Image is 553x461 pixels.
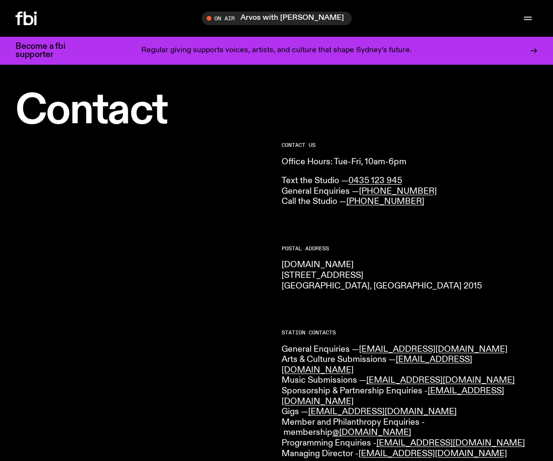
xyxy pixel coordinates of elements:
[366,376,515,385] a: [EMAIL_ADDRESS][DOMAIN_NAME]
[282,387,504,406] a: [EMAIL_ADDRESS][DOMAIN_NAME]
[15,43,77,59] h3: Become a fbi supporter
[308,407,457,416] a: [EMAIL_ADDRESS][DOMAIN_NAME]
[282,246,538,251] h2: Postal Address
[141,46,412,55] p: Regular giving supports voices, artists, and culture that shape Sydney’s future.
[202,12,352,25] button: On AirArvos with [PERSON_NAME]
[282,143,538,148] h2: CONTACT US
[348,176,402,185] a: 0435 123 945
[282,355,472,375] a: [EMAIL_ADDRESS][DOMAIN_NAME]
[282,345,538,460] p: General Enquiries — Arts & Culture Submissions — Music Submissions — Sponsorship & Partnership En...
[359,345,508,354] a: [EMAIL_ADDRESS][DOMAIN_NAME]
[332,428,411,437] a: @[DOMAIN_NAME]
[282,157,538,168] p: Office Hours: Tue-Fri, 10am-6pm
[282,260,538,291] p: [DOMAIN_NAME] [STREET_ADDRESS] [GEOGRAPHIC_DATA], [GEOGRAPHIC_DATA] 2015
[282,330,538,335] h2: Station Contacts
[282,176,538,207] p: Text the Studio — General Enquiries — Call the Studio —
[15,92,272,131] h1: Contact
[359,449,507,458] a: [EMAIL_ADDRESS][DOMAIN_NAME]
[346,197,424,206] a: [PHONE_NUMBER]
[376,439,525,447] a: [EMAIL_ADDRESS][DOMAIN_NAME]
[359,187,437,196] a: [PHONE_NUMBER]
